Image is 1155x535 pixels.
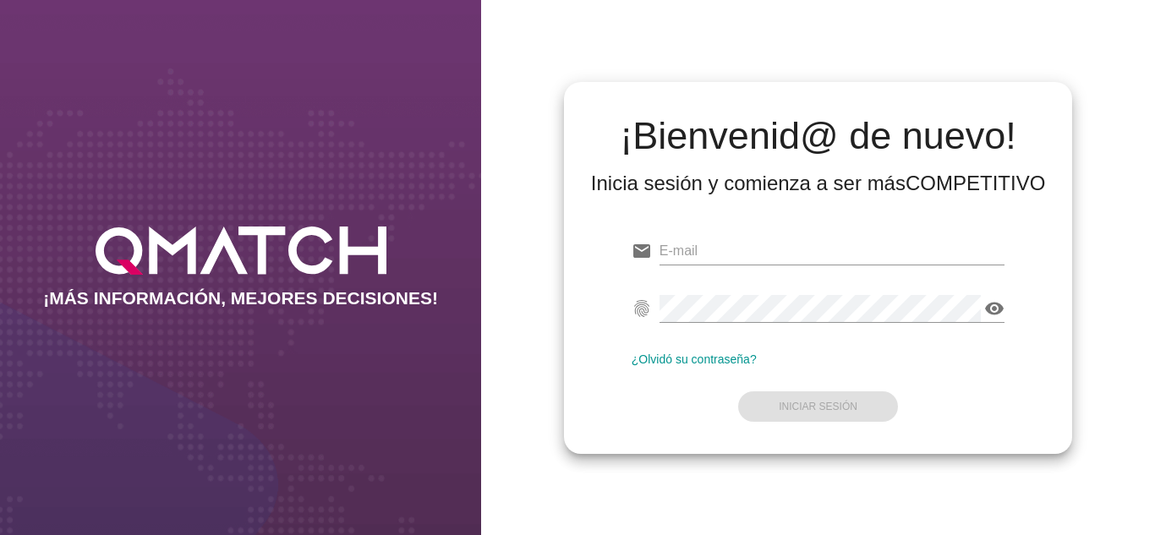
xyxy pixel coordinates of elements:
input: E-mail [660,237,1005,265]
i: visibility [984,298,1004,319]
strong: COMPETITIVO [906,172,1045,194]
h2: ¡MÁS INFORMACIÓN, MEJORES DECISIONES! [43,288,438,308]
a: ¿Olvidó su contraseña? [632,352,757,366]
i: fingerprint [632,298,652,319]
i: email [632,241,652,261]
h2: ¡Bienvenid@ de nuevo! [591,116,1046,156]
div: Inicia sesión y comienza a ser más [591,170,1046,197]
